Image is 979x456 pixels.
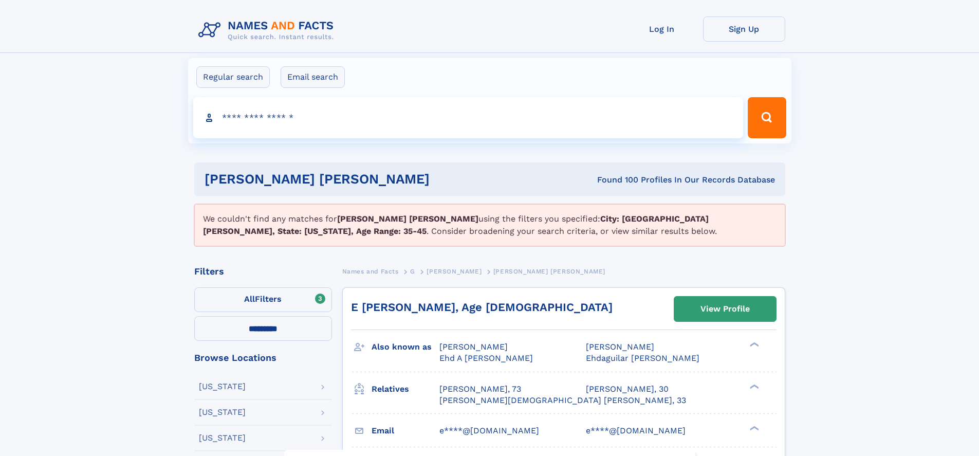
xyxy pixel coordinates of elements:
a: Sign Up [703,16,785,42]
div: ❯ [747,383,760,390]
a: [PERSON_NAME], 30 [586,384,669,395]
a: Names and Facts [342,265,399,278]
div: [US_STATE] [199,434,246,442]
h3: Relatives [372,380,439,398]
div: View Profile [700,297,750,321]
label: Filters [194,287,332,312]
h3: Also known as [372,338,439,356]
input: search input [193,97,744,138]
img: Logo Names and Facts [194,16,342,44]
span: Ehd A [PERSON_NAME] [439,353,533,363]
a: [PERSON_NAME], 73 [439,384,521,395]
a: G [410,265,415,278]
a: [PERSON_NAME] [427,265,482,278]
b: City: [GEOGRAPHIC_DATA][PERSON_NAME], State: [US_STATE], Age Range: 35-45 [203,214,709,236]
span: Ehdaguilar [PERSON_NAME] [586,353,699,363]
span: [PERSON_NAME] [586,342,654,352]
span: All [244,294,255,304]
div: [US_STATE] [199,382,246,391]
label: Email search [281,66,345,88]
h1: [PERSON_NAME] [PERSON_NAME] [205,173,513,186]
a: [PERSON_NAME][DEMOGRAPHIC_DATA] [PERSON_NAME], 33 [439,395,686,406]
span: [PERSON_NAME] [439,342,508,352]
span: [PERSON_NAME] [427,268,482,275]
a: E [PERSON_NAME], Age [DEMOGRAPHIC_DATA] [351,301,613,314]
button: Search Button [748,97,786,138]
label: Regular search [196,66,270,88]
div: We couldn't find any matches for using the filters you specified: . Consider broadening your sear... [194,204,785,246]
div: ❯ [747,425,760,431]
div: Browse Locations [194,353,332,362]
div: Found 100 Profiles In Our Records Database [513,174,775,186]
b: [PERSON_NAME] [PERSON_NAME] [337,214,478,224]
span: G [410,268,415,275]
div: Filters [194,267,332,276]
h3: Email [372,422,439,440]
div: ❯ [747,341,760,348]
div: [US_STATE] [199,408,246,416]
a: Log In [621,16,703,42]
span: [PERSON_NAME] [PERSON_NAME] [493,268,605,275]
a: View Profile [674,297,776,321]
